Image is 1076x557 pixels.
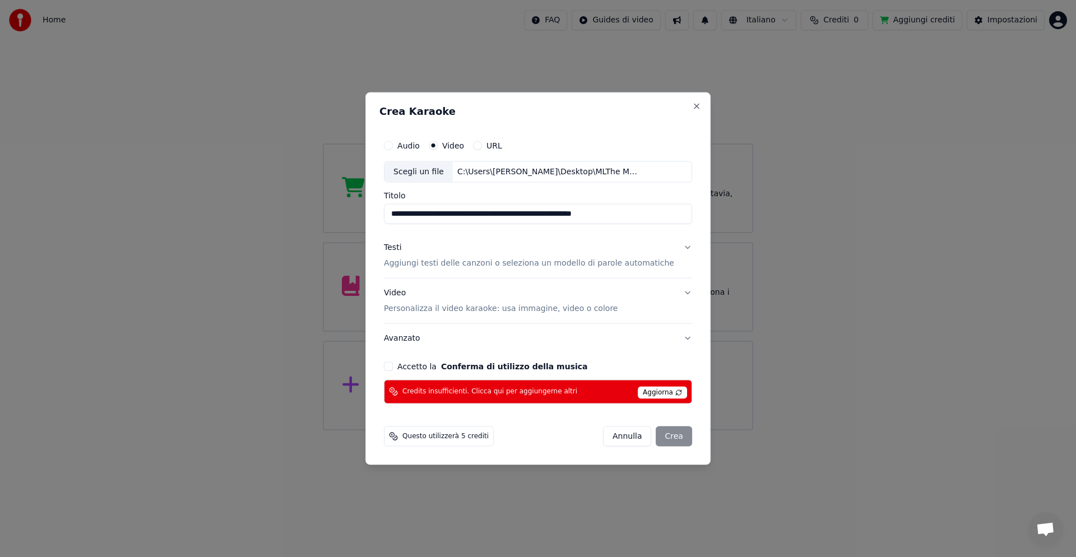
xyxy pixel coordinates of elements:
div: Testi [384,242,401,253]
p: Aggiungi testi delle canzoni o seleziona un modello di parole automatiche [384,258,674,269]
button: Annulla [603,426,652,446]
label: URL [486,142,502,150]
label: Accetto la [397,362,587,370]
label: Titolo [384,192,692,199]
div: Video [384,287,618,314]
label: Video [442,142,464,150]
div: Scegli un file [384,162,453,182]
button: Accetto la [441,362,588,370]
button: VideoPersonalizza il video karaoke: usa immagine, video o colore [384,278,692,323]
span: Aggiorna [638,386,687,398]
h2: Crea Karaoke [379,106,697,117]
span: Questo utilizzerà 5 crediti [402,431,489,440]
span: Credits insufficienti. Clicca qui per aggiungerne altri [402,387,577,396]
label: Audio [397,142,420,150]
button: Avanzato [384,323,692,352]
div: C:\Users\[PERSON_NAME]\Desktop\MLThe Most Powerful-Emotional Love Ballad(Official Lyrics Video).mp4 [453,166,643,178]
p: Personalizza il video karaoke: usa immagine, video o colore [384,303,618,314]
button: TestiAggiungi testi delle canzoni o seleziona un modello di parole automatiche [384,233,692,278]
